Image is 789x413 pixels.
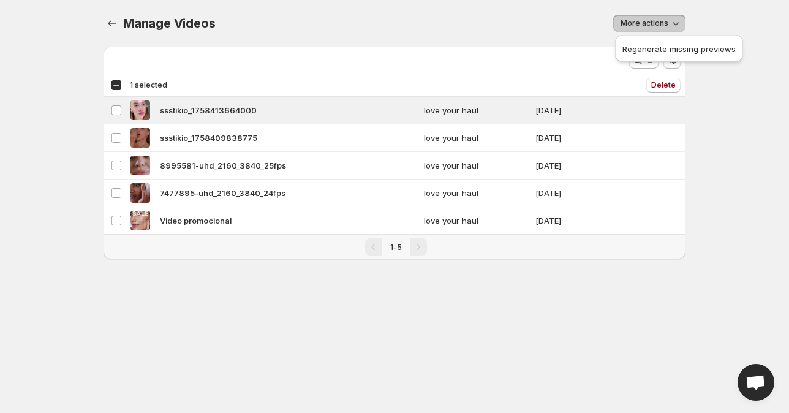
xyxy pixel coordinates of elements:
[424,159,528,172] span: love your haul
[160,159,286,172] span: 8995581-uhd_2160_3840_25fps
[130,128,150,148] img: ssstikio_1758409838775
[160,214,232,227] span: Video promocional
[424,214,528,227] span: love your haul
[532,180,622,207] td: [DATE]
[646,78,681,93] button: Delete
[130,80,167,90] span: 1 selected
[424,187,528,199] span: love your haul
[390,243,402,252] span: 1-5
[160,104,257,116] span: ssstikio_1758413664000
[104,15,121,32] button: Manage Videos
[424,132,528,144] span: love your haul
[130,211,150,230] img: Video promocional
[160,187,285,199] span: 7477895-uhd_2160_3840_24fps
[160,132,257,144] span: ssstikio_1758409838775
[130,100,150,120] img: ssstikio_1758413664000
[130,156,150,175] img: 8995581-uhd_2160_3840_25fps
[532,207,622,235] td: [DATE]
[532,124,622,152] td: [DATE]
[104,234,685,259] nav: Pagination
[621,18,668,28] span: More actions
[130,183,150,203] img: 7477895-uhd_2160_3840_24fps
[619,39,739,58] button: Regenerate missing previews
[123,16,215,31] span: Manage Videos
[613,15,685,32] button: More actions
[532,152,622,180] td: [DATE]
[738,364,774,401] div: Open chat
[651,80,676,90] span: Delete
[622,44,736,54] span: Regenerate missing previews
[532,97,622,124] td: [DATE]
[424,104,528,116] span: love your haul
